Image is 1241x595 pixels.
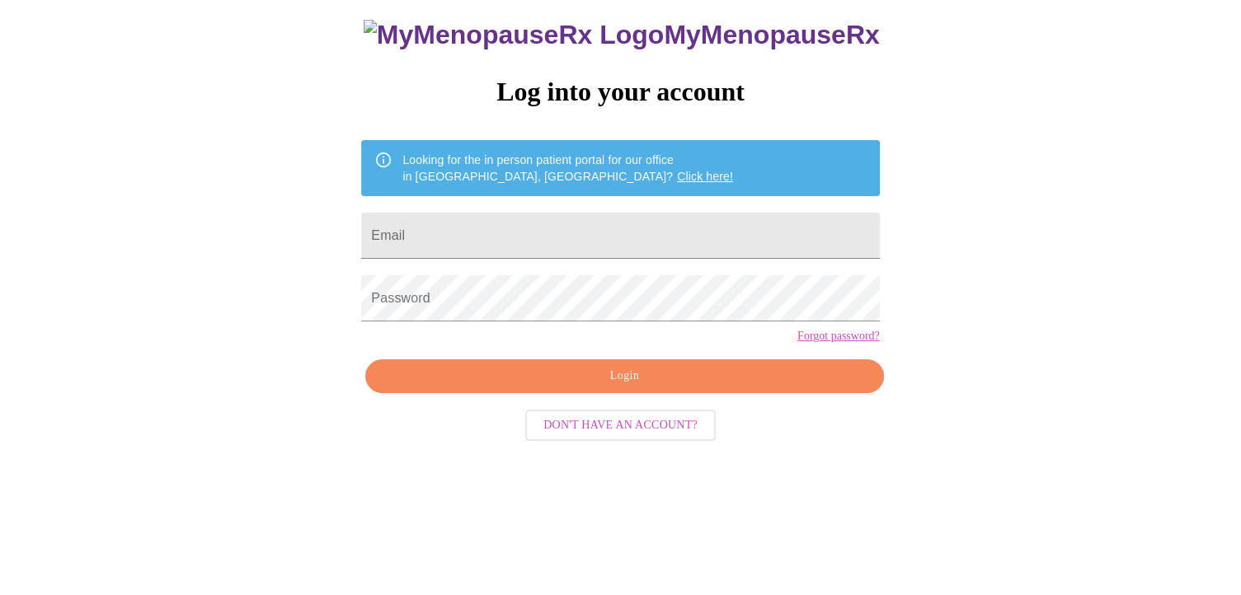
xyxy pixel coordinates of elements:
span: Don't have an account? [543,415,698,436]
a: Don't have an account? [521,417,720,431]
a: Click here! [677,170,733,183]
button: Don't have an account? [525,410,716,442]
h3: Log into your account [361,77,879,107]
a: Forgot password? [797,330,880,343]
img: MyMenopauseRx Logo [364,20,664,50]
h3: MyMenopauseRx [364,20,880,50]
div: Looking for the in person patient portal for our office in [GEOGRAPHIC_DATA], [GEOGRAPHIC_DATA]? [402,145,733,191]
button: Login [365,359,883,393]
span: Login [384,366,864,387]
